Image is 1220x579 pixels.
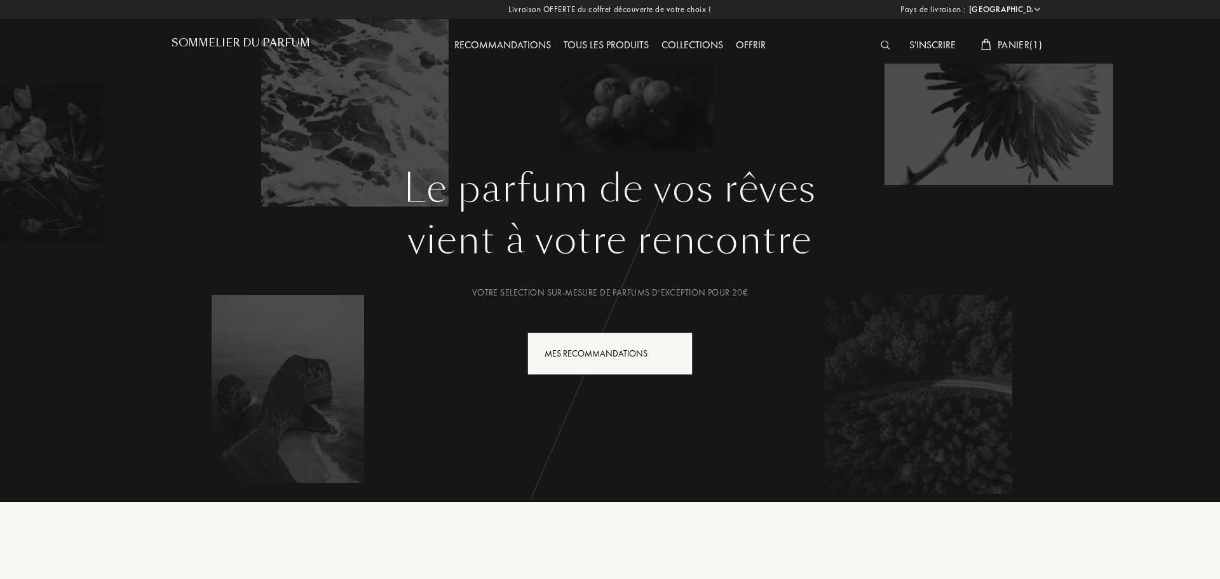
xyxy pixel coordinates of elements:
a: Mes Recommandationsanimation [518,332,702,375]
div: Votre selection sur-mesure de parfums d’exception pour 20€ [181,286,1039,299]
div: S'inscrire [903,37,962,54]
div: Offrir [729,37,772,54]
div: animation [661,340,687,365]
a: Offrir [729,38,772,51]
div: Mes Recommandations [527,332,693,375]
img: search_icn_white.svg [881,41,890,50]
a: Sommelier du Parfum [172,37,310,54]
div: Collections [655,37,729,54]
h1: Le parfum de vos rêves [181,166,1039,212]
a: Recommandations [448,38,557,51]
a: Collections [655,38,729,51]
div: Recommandations [448,37,557,54]
a: S'inscrire [903,38,962,51]
span: Panier ( 1 ) [998,38,1042,51]
span: Pays de livraison : [900,3,966,16]
h1: Sommelier du Parfum [172,37,310,49]
img: cart_white.svg [981,39,991,50]
div: Tous les produits [557,37,655,54]
a: Tous les produits [557,38,655,51]
div: vient à votre rencontre [181,212,1039,269]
